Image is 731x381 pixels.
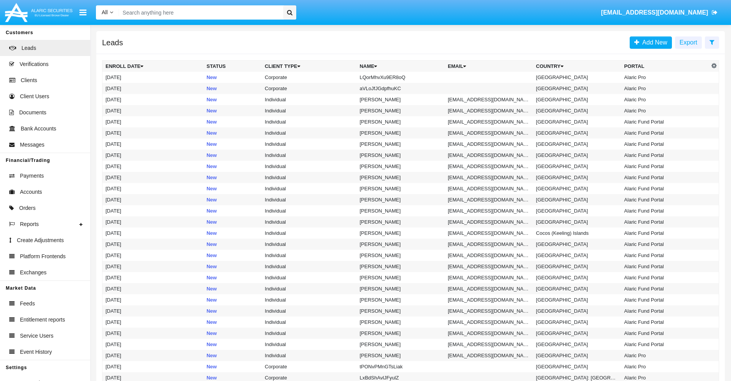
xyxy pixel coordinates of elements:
td: New [203,139,262,150]
td: [EMAIL_ADDRESS][DOMAIN_NAME] [445,172,533,183]
td: New [203,172,262,183]
td: Individual [262,272,356,283]
td: [EMAIL_ADDRESS][DOMAIN_NAME] [445,139,533,150]
td: [DATE] [102,194,204,205]
span: Client Users [20,92,49,101]
td: Alaric Fund Portal [621,172,710,183]
td: [PERSON_NAME] [356,239,445,250]
button: Export [675,36,702,49]
td: [GEOGRAPHIC_DATA] [533,127,621,139]
span: Orders [19,204,36,212]
td: Individual [262,116,356,127]
td: [GEOGRAPHIC_DATA] [533,317,621,328]
td: [EMAIL_ADDRESS][DOMAIN_NAME] [445,350,533,361]
td: [DATE] [102,294,204,305]
td: Individual [262,139,356,150]
td: [EMAIL_ADDRESS][DOMAIN_NAME] [445,216,533,228]
td: New [203,361,262,372]
td: [EMAIL_ADDRESS][DOMAIN_NAME] [445,294,533,305]
td: New [203,239,262,250]
td: [DATE] [102,216,204,228]
td: Alaric Fund Portal [621,183,710,194]
td: Individual [262,250,356,261]
td: [EMAIL_ADDRESS][DOMAIN_NAME] [445,161,533,172]
td: Alaric Fund Portal [621,239,710,250]
td: New [203,216,262,228]
td: [DATE] [102,261,204,272]
span: Clients [21,76,37,84]
td: New [203,150,262,161]
td: Cocos (Keeling) Islands [533,228,621,239]
td: [GEOGRAPHIC_DATA] [533,272,621,283]
td: [DATE] [102,83,204,94]
a: [EMAIL_ADDRESS][DOMAIN_NAME] [597,2,721,23]
td: [DATE] [102,361,204,372]
td: Individual [262,172,356,183]
td: Alaric Pro [621,105,710,116]
td: [GEOGRAPHIC_DATA] [533,161,621,172]
td: [DATE] [102,350,204,361]
td: Individual [262,183,356,194]
td: Alaric Fund Portal [621,305,710,317]
td: [EMAIL_ADDRESS][DOMAIN_NAME] [445,328,533,339]
td: [PERSON_NAME] [356,194,445,205]
td: [EMAIL_ADDRESS][DOMAIN_NAME] [445,239,533,250]
td: [GEOGRAPHIC_DATA] [533,72,621,83]
span: Platform Frontends [20,252,66,261]
td: [GEOGRAPHIC_DATA] [533,261,621,272]
td: Alaric Fund Portal [621,139,710,150]
td: Individual [262,205,356,216]
td: [DATE] [102,183,204,194]
td: Alaric Fund Portal [621,161,710,172]
td: [EMAIL_ADDRESS][DOMAIN_NAME] [445,305,533,317]
td: [PERSON_NAME] [356,216,445,228]
td: Alaric Fund Portal [621,116,710,127]
td: New [203,116,262,127]
td: [GEOGRAPHIC_DATA] [533,339,621,350]
th: Client Type [262,61,356,72]
td: [DATE] [102,172,204,183]
span: All [102,9,108,15]
td: Individual [262,239,356,250]
td: Individual [262,350,356,361]
td: [PERSON_NAME] [356,283,445,294]
td: [DATE] [102,150,204,161]
td: [PERSON_NAME] [356,294,445,305]
span: Documents [19,109,46,117]
td: Alaric Fund Portal [621,194,710,205]
td: New [203,350,262,361]
th: Country [533,61,621,72]
td: Individual [262,328,356,339]
td: [DATE] [102,272,204,283]
td: Alaric Fund Portal [621,205,710,216]
td: [GEOGRAPHIC_DATA] [533,239,621,250]
span: Entitlement reports [20,316,65,324]
td: [DATE] [102,205,204,216]
td: [PERSON_NAME] [356,228,445,239]
td: Alaric Pro [621,72,710,83]
td: [EMAIL_ADDRESS][DOMAIN_NAME] [445,194,533,205]
td: [EMAIL_ADDRESS][DOMAIN_NAME] [445,105,533,116]
td: New [203,317,262,328]
td: [DATE] [102,317,204,328]
td: New [203,283,262,294]
td: New [203,328,262,339]
td: New [203,127,262,139]
td: New [203,194,262,205]
td: New [203,228,262,239]
td: [DATE] [102,328,204,339]
span: Export [680,39,697,46]
td: Alaric Pro [621,350,710,361]
td: Individual [262,216,356,228]
td: Alaric Fund Portal [621,272,710,283]
a: All [96,8,119,16]
td: [PERSON_NAME] [356,328,445,339]
td: [EMAIL_ADDRESS][DOMAIN_NAME] [445,94,533,105]
td: [DATE] [102,139,204,150]
td: [EMAIL_ADDRESS][DOMAIN_NAME] [445,250,533,261]
td: Individual [262,94,356,105]
span: Create Adjustments [17,236,64,244]
td: Alaric Pro [621,83,710,94]
td: Individual [262,127,356,139]
td: [EMAIL_ADDRESS][DOMAIN_NAME] [445,272,533,283]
